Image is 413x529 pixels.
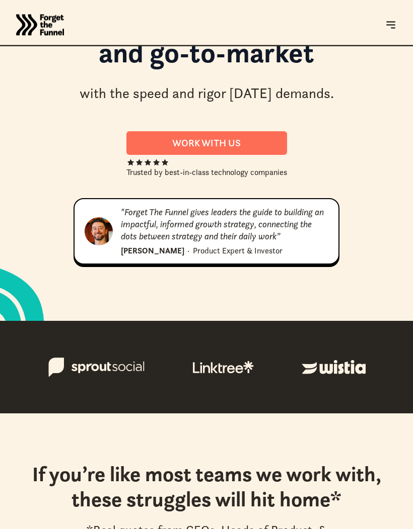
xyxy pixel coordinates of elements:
[139,138,275,149] div: Work With us
[24,462,389,512] h2: If you’re like most teams we work with, these struggles will hit home*
[16,5,64,45] a: home
[193,245,283,257] div: Product Expert & Investor
[126,166,287,179] div: Trusted by best-in-class technology companies
[80,85,334,103] div: with the speed and rigor [DATE] demands.
[121,207,328,243] div: "Forget The Funnel gives leaders the guide to building an impactful, informed growth strategy, co...
[187,245,189,257] div: ·
[126,132,287,155] a: Work With us
[121,245,184,257] div: [PERSON_NAME]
